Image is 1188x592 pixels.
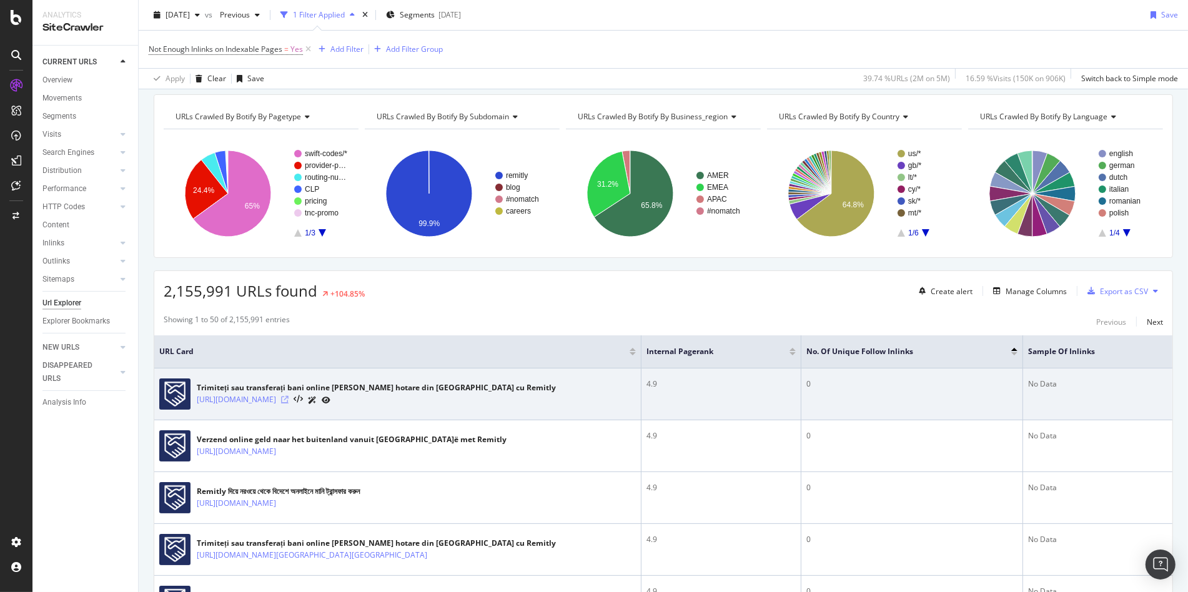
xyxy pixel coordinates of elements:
div: NEW URLS [42,341,79,354]
span: Sample of Inlinks [1028,346,1149,357]
div: Url Explorer [42,297,81,310]
div: 0 [806,430,1018,442]
div: Previous [1096,317,1126,327]
button: Save [1146,5,1178,25]
div: 1 Filter Applied [293,9,345,20]
div: Verzend online geld naar het buitenland vanuit [GEOGRAPHIC_DATA]ë met Remitly [197,434,507,445]
text: careers [506,207,531,215]
button: Export as CSV [1082,281,1148,301]
button: Manage Columns [988,284,1067,298]
text: 24.4% [193,186,214,195]
span: = [284,44,289,54]
button: Previous [215,5,265,25]
div: HTTP Codes [42,200,85,214]
img: main image [159,482,191,513]
button: Apply [149,69,185,89]
text: dutch [1109,173,1127,182]
span: Internal Pagerank [646,346,771,357]
button: Previous [1096,314,1126,329]
div: Trimiteți sau transferați bani online [PERSON_NAME] hotare din [GEOGRAPHIC_DATA] cu Remitly [197,538,556,549]
a: DISAPPEARED URLS [42,359,117,385]
span: URLs Crawled By Botify By country [779,111,899,122]
text: EMEA [707,183,728,192]
div: Inlinks [42,237,64,250]
a: [URL][DOMAIN_NAME] [197,497,276,510]
div: Clear [207,73,226,84]
div: Switch back to Simple mode [1081,73,1178,84]
div: No Data [1028,534,1167,545]
span: vs [205,9,215,20]
div: Outlinks [42,255,70,268]
button: Segments[DATE] [381,5,466,25]
div: +104.85% [330,289,365,299]
text: remitly [506,171,528,180]
text: 31.2% [597,180,618,189]
div: Movements [42,92,82,105]
text: italian [1109,185,1129,194]
div: Overview [42,74,72,87]
text: CLP [305,185,319,194]
text: german [1109,161,1135,170]
text: tnc-promo [305,209,339,217]
a: [URL][DOMAIN_NAME][GEOGRAPHIC_DATA][GEOGRAPHIC_DATA] [197,549,427,561]
a: URL Inspection [322,393,330,407]
div: times [360,9,370,21]
div: A chart. [365,139,560,248]
span: URLs Crawled By Botify By language [980,111,1107,122]
div: Next [1147,317,1163,327]
img: main image [159,378,191,410]
div: A chart. [968,139,1163,248]
button: Save [232,69,264,89]
span: URL Card [159,346,626,357]
span: Yes [290,41,303,58]
div: No Data [1028,378,1167,390]
span: Segments [400,9,435,20]
div: [DATE] [438,9,461,20]
button: Clear [191,69,226,89]
button: Switch back to Simple mode [1076,69,1178,89]
div: Manage Columns [1006,286,1067,297]
text: routing-nu… [305,173,346,182]
div: Open Intercom Messenger [1146,550,1176,580]
a: CURRENT URLS [42,56,117,69]
div: 39.74 % URLs ( 2M on 5M ) [863,73,950,84]
span: 2025 Aug. 14th [166,9,190,20]
h4: URLs Crawled By Botify By business_region [575,107,750,127]
span: URLs Crawled By Botify By pagetype [176,111,301,122]
div: Explorer Bookmarks [42,315,110,328]
text: provider-p… [305,161,346,170]
a: Outlinks [42,255,117,268]
a: Visit Online Page [281,396,289,403]
div: Export as CSV [1100,286,1148,297]
div: 4.9 [646,482,796,493]
div: Visits [42,128,61,141]
span: Not Enough Inlinks on Indexable Pages [149,44,282,54]
button: Add Filter Group [369,42,443,57]
h4: URLs Crawled By Botify By language [978,107,1152,127]
text: 65% [245,202,260,210]
span: 2,155,991 URLs found [164,280,317,301]
a: Inlinks [42,237,117,250]
text: AMER [707,171,729,180]
text: romanian [1109,197,1141,205]
text: 1/3 [305,229,315,237]
a: AI Url Details [308,393,317,407]
div: Save [247,73,264,84]
div: Save [1161,9,1178,20]
div: CURRENT URLS [42,56,97,69]
text: APAC [707,195,727,204]
span: Previous [215,9,250,20]
a: Visits [42,128,117,141]
a: Overview [42,74,129,87]
svg: A chart. [767,139,962,248]
text: 1/6 [908,229,919,237]
div: No Data [1028,482,1167,493]
div: Showing 1 to 50 of 2,155,991 entries [164,314,290,329]
a: Distribution [42,164,117,177]
text: english [1109,149,1133,158]
div: Apply [166,73,185,84]
h4: URLs Crawled By Botify By pagetype [173,107,347,127]
a: [URL][DOMAIN_NAME] [197,393,276,406]
svg: A chart. [566,139,761,248]
button: [DATE] [149,5,205,25]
